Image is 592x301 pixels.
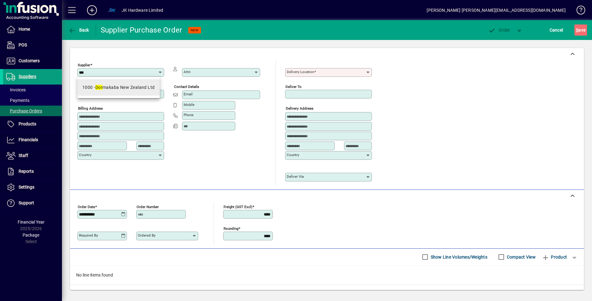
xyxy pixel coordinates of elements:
span: Order [488,28,510,33]
span: Reports [19,169,34,174]
mat-label: Order date [78,204,95,209]
a: Products [3,116,62,132]
span: Products [19,121,36,126]
mat-label: Delivery Location [287,70,314,74]
a: Staff [3,148,62,164]
button: Cancel [548,24,565,36]
mat-label: Order number [137,204,159,209]
span: Support [19,200,34,205]
div: Supplier Purchase Order [101,25,182,35]
a: Customers [3,53,62,69]
mat-label: Mobile [184,103,194,107]
a: Invoices [3,85,62,95]
a: Purchase Orders [3,106,62,116]
a: Settings [3,180,62,195]
div: 1000 - makaba New Zealand Ltd [82,84,155,91]
a: Support [3,195,62,211]
span: Payments [6,98,29,103]
mat-label: Email [184,92,193,96]
mat-label: Country [79,153,91,157]
span: POS [19,42,27,47]
mat-label: Rounding [224,226,238,230]
span: Back [68,28,89,33]
mat-option: 1000 - Dormakaba New Zealand Ltd [77,79,160,96]
button: Add [82,5,102,16]
span: S [576,28,578,33]
div: No line items found [70,266,584,285]
span: Home [19,27,30,32]
span: NEW [191,28,198,32]
span: Financials [19,137,38,142]
div: JK Hardware Limited [122,5,163,15]
a: Financials [3,132,62,148]
span: Package [23,233,39,238]
button: Back [67,24,91,36]
mat-label: Supplier [78,63,90,67]
app-page-header-button: Back [62,24,96,36]
span: Customers [19,58,40,63]
mat-label: Country [287,153,299,157]
a: Reports [3,164,62,179]
span: Financial Year [18,220,45,225]
mat-label: Attn [184,70,190,74]
mat-label: Deliver To [285,85,302,89]
em: Dor [95,85,102,90]
mat-label: Required by [79,233,98,238]
a: POS [3,37,62,53]
mat-label: Freight (GST excl) [224,204,252,209]
span: Cancel [550,25,563,35]
span: Staff [19,153,28,158]
mat-label: Deliver via [287,174,304,179]
mat-label: Phone [184,113,194,117]
button: Profile [102,5,122,16]
span: ave [576,25,585,35]
span: Invoices [6,87,26,92]
label: Compact View [506,254,536,260]
button: Order [485,24,513,36]
span: Purchase Orders [6,108,42,113]
a: Payments [3,95,62,106]
button: Save [574,24,587,36]
a: Home [3,22,62,37]
a: Knowledge Base [572,1,584,21]
span: Settings [19,185,34,190]
mat-label: Ordered by [138,233,155,238]
label: Show Line Volumes/Weights [429,254,487,260]
span: Suppliers [19,74,36,79]
div: [PERSON_NAME] [PERSON_NAME][EMAIL_ADDRESS][DOMAIN_NAME] [427,5,566,15]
